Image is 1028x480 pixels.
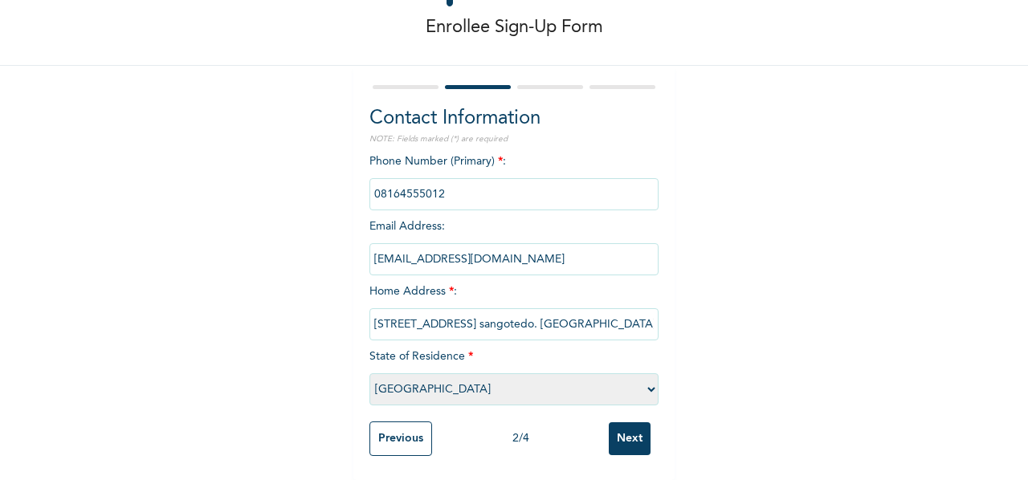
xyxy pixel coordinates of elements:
[426,14,603,41] p: Enrollee Sign-Up Form
[432,430,609,447] div: 2 / 4
[369,133,659,145] p: NOTE: Fields marked (*) are required
[609,422,651,455] input: Next
[369,221,659,265] span: Email Address :
[369,421,432,456] input: Previous
[369,104,659,133] h2: Contact Information
[369,156,659,200] span: Phone Number (Primary) :
[369,351,659,395] span: State of Residence
[369,286,659,330] span: Home Address :
[369,308,659,340] input: Enter home address
[369,178,659,210] input: Enter Primary Phone Number
[369,243,659,275] input: Enter email Address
